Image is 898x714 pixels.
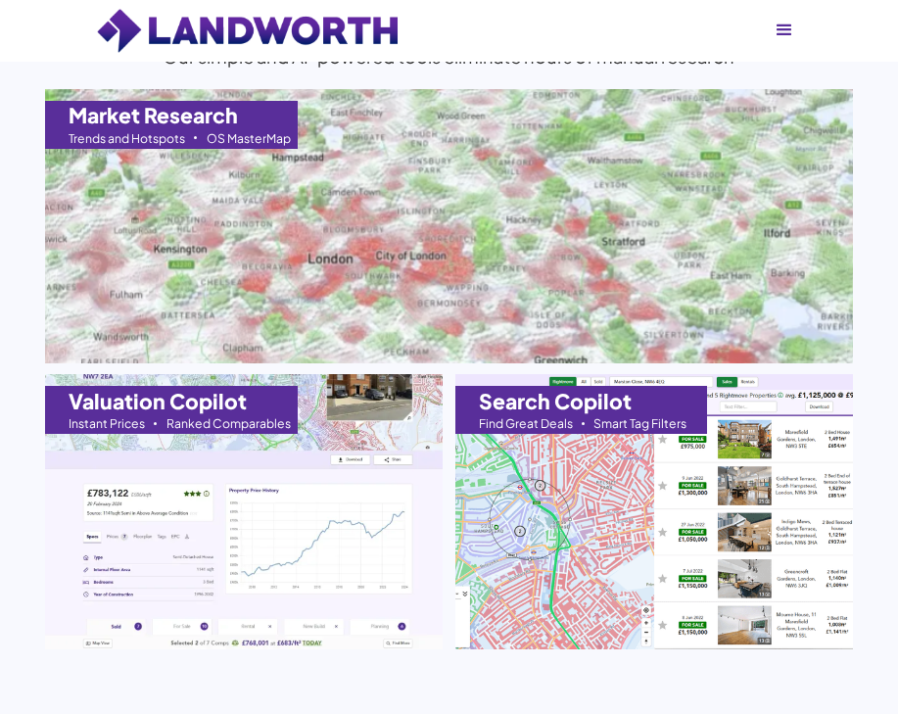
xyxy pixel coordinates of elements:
a: Valuation CopilotInstant PricesRanked Comparables [45,374,444,649]
div: Ranked Comparables [166,417,291,429]
div: Our simple and AI-powered tools eliminate hours of manual research [152,44,745,89]
h1: Search Copilot [479,391,632,411]
div: Find Great Deals [479,417,573,429]
a: Market ResearchTrends and HotspotsOS MasterMap [45,89,853,365]
div: Instant Prices [69,417,145,429]
h1: Market Research [69,105,238,125]
h1: Valuation Copilot [69,391,247,411]
div: Smart Tag Filters [593,417,686,429]
div: menu [761,7,808,54]
div: Trends and Hotspots [69,132,185,144]
a: Search CopilotFind Great DealsSmart Tag Filters [455,374,854,649]
div: OS MasterMap [207,132,291,144]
